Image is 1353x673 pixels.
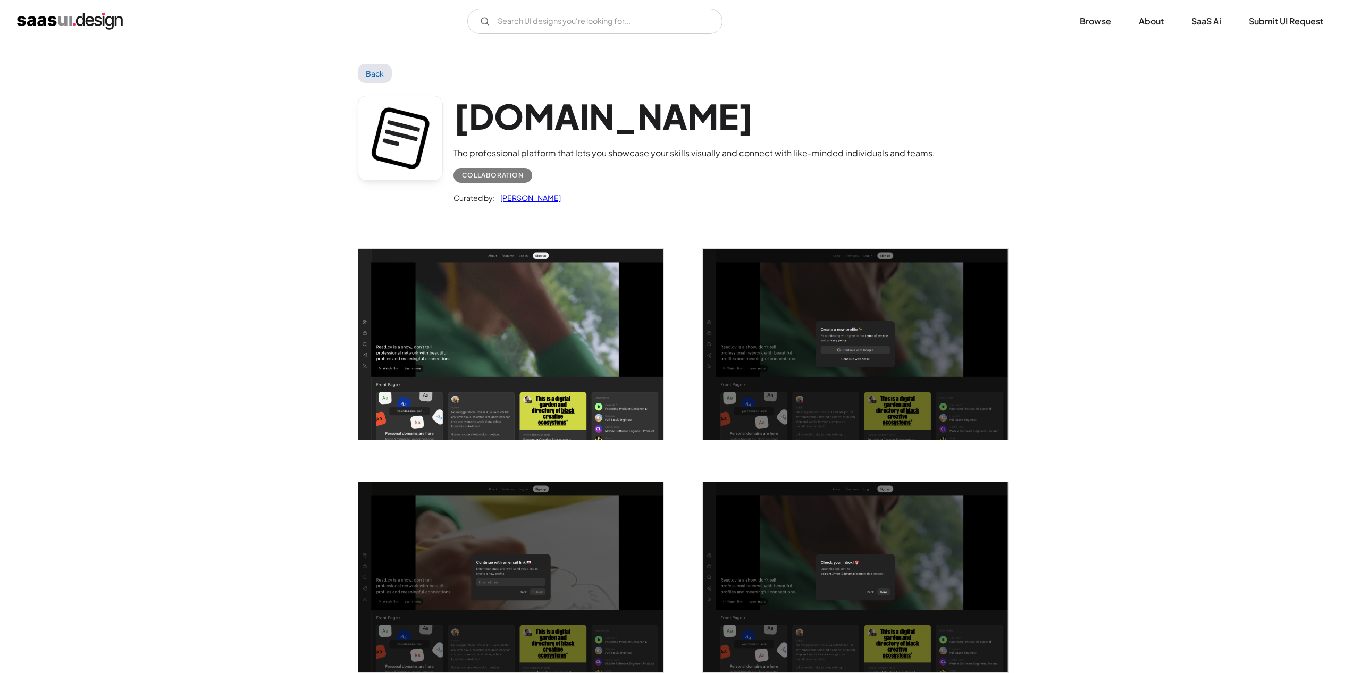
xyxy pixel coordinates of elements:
a: Browse [1067,10,1124,33]
div: Curated by: [453,191,495,204]
a: Back [358,64,392,83]
a: Submit UI Request [1236,10,1336,33]
div: Collaboration [462,169,524,182]
a: SaaS Ai [1179,10,1234,33]
a: [PERSON_NAME] [495,191,561,204]
h1: [DOMAIN_NAME] [453,96,935,137]
a: About [1126,10,1176,33]
img: 643521244a424ac3e5ea87b4_Read.cv%20Enter%20Email%20for%20Signup%20Screen.png [358,482,663,673]
img: 6435212446198f162d2f8609_Read.cv%20Email%20Sent%20Screen.png [703,482,1008,673]
img: 64352115c8a03328766ae6bd_Read.cv%20Home%20Screen.png [358,249,663,440]
div: The professional platform that lets you showcase your skills visually and connect with like-minde... [453,147,935,159]
input: Search UI designs you're looking for... [467,9,722,34]
img: 6435211eef8d347e99d5e379_Read.cv%20Signup%20Modal%20Screen.png [703,249,1008,440]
